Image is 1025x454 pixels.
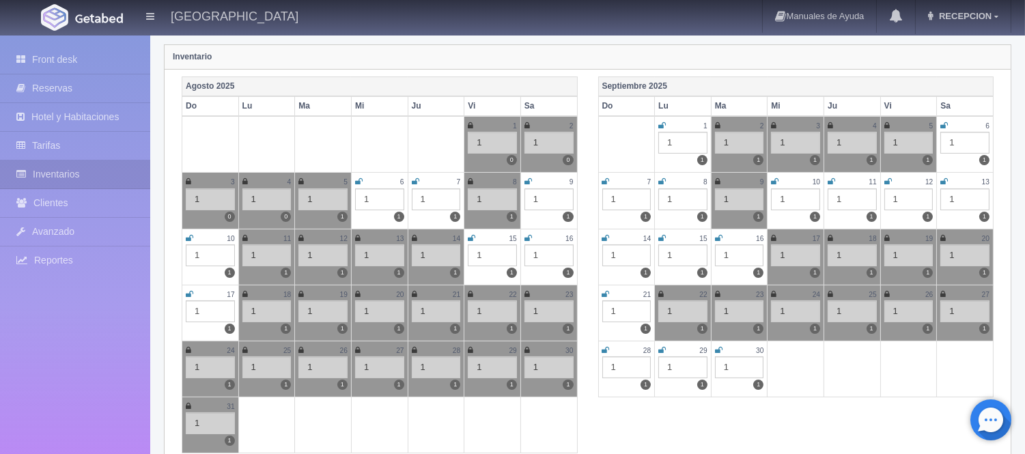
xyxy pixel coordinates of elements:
[225,436,235,446] label: 1
[753,212,763,222] label: 1
[238,96,295,116] th: Lu
[697,212,707,222] label: 1
[563,155,573,165] label: 0
[753,380,763,390] label: 1
[355,356,404,378] div: 1
[641,380,651,390] label: 1
[923,324,933,334] label: 1
[753,155,763,165] label: 1
[884,132,933,154] div: 1
[507,268,517,278] label: 1
[982,235,989,242] small: 20
[507,324,517,334] label: 1
[524,132,574,154] div: 1
[884,300,933,322] div: 1
[658,300,707,322] div: 1
[979,324,989,334] label: 1
[186,412,235,434] div: 1
[771,132,820,154] div: 1
[450,324,460,334] label: 1
[283,347,291,354] small: 25
[810,212,820,222] label: 1
[242,188,292,210] div: 1
[824,96,881,116] th: Ju
[468,132,517,154] div: 1
[565,291,573,298] small: 23
[813,291,820,298] small: 24
[298,300,348,322] div: 1
[186,356,235,378] div: 1
[925,235,933,242] small: 19
[647,178,651,186] small: 7
[771,300,820,322] div: 1
[394,268,404,278] label: 1
[828,132,877,154] div: 1
[658,188,707,210] div: 1
[697,268,707,278] label: 1
[867,324,877,334] label: 1
[298,188,348,210] div: 1
[509,235,517,242] small: 15
[699,235,707,242] small: 15
[925,291,933,298] small: 26
[186,244,235,266] div: 1
[979,268,989,278] label: 1
[281,268,291,278] label: 1
[756,347,763,354] small: 30
[509,291,517,298] small: 22
[507,155,517,165] label: 0
[699,291,707,298] small: 22
[923,212,933,222] label: 1
[450,212,460,222] label: 1
[225,268,235,278] label: 1
[643,347,651,354] small: 28
[869,291,876,298] small: 25
[182,96,239,116] th: Do
[771,244,820,266] div: 1
[396,235,404,242] small: 13
[171,7,298,24] h4: [GEOGRAPHIC_DATA]
[298,356,348,378] div: 1
[658,132,707,154] div: 1
[563,380,573,390] label: 1
[598,96,655,116] th: Do
[884,244,933,266] div: 1
[940,300,989,322] div: 1
[940,244,989,266] div: 1
[715,188,764,210] div: 1
[355,244,404,266] div: 1
[412,244,461,266] div: 1
[453,291,460,298] small: 21
[355,300,404,322] div: 1
[715,244,764,266] div: 1
[828,244,877,266] div: 1
[828,188,877,210] div: 1
[468,300,517,322] div: 1
[186,300,235,322] div: 1
[867,268,877,278] label: 1
[703,178,707,186] small: 8
[173,52,212,61] strong: Inventario
[464,96,521,116] th: Vi
[343,178,348,186] small: 5
[929,122,933,130] small: 5
[810,324,820,334] label: 1
[563,268,573,278] label: 1
[468,244,517,266] div: 1
[602,244,651,266] div: 1
[925,178,933,186] small: 12
[396,291,404,298] small: 20
[715,132,764,154] div: 1
[760,122,764,130] small: 2
[298,244,348,266] div: 1
[602,356,651,378] div: 1
[337,324,348,334] label: 1
[655,96,712,116] th: Lu
[412,300,461,322] div: 1
[242,244,292,266] div: 1
[979,155,989,165] label: 1
[940,132,989,154] div: 1
[468,188,517,210] div: 1
[412,188,461,210] div: 1
[337,212,348,222] label: 1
